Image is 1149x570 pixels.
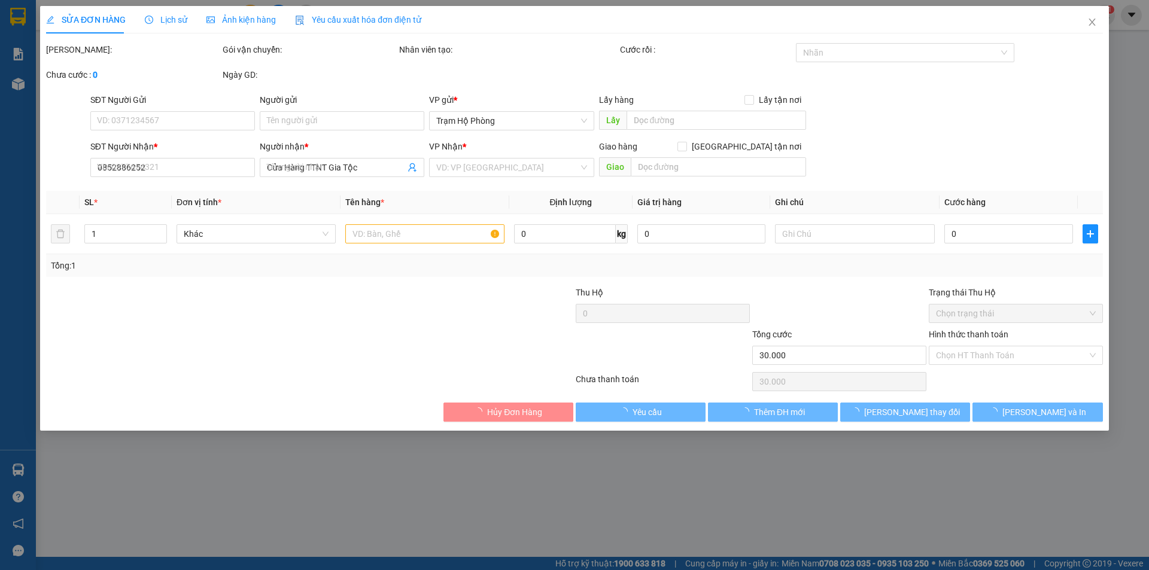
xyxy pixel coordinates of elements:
[599,157,631,176] span: Giao
[51,259,443,272] div: Tổng: 1
[936,304,1096,322] span: Chọn trạng thái
[430,142,463,151] span: VP Nhận
[989,407,1002,416] span: loading
[754,93,806,106] span: Lấy tận nơi
[84,197,94,207] span: SL
[616,224,628,243] span: kg
[944,197,986,207] span: Cước hàng
[46,43,220,56] div: [PERSON_NAME]:
[437,112,587,130] span: Trạm Hộ Phòng
[408,163,418,172] span: user-add
[576,288,603,297] span: Thu Hộ
[295,16,305,25] img: icon
[90,140,255,153] div: SĐT Người Nhận
[754,406,805,419] span: Thêm ĐH mới
[46,16,54,24] span: edit
[1002,406,1086,419] span: [PERSON_NAME] và In
[973,403,1103,422] button: [PERSON_NAME] và In
[599,95,634,105] span: Lấy hàng
[345,197,384,207] span: Tên hàng
[708,403,838,422] button: Thêm ĐH mới
[776,224,935,243] input: Ghi Chú
[177,197,221,207] span: Đơn vị tính
[46,68,220,81] div: Chưa cước :
[929,330,1008,339] label: Hình thức thanh toán
[430,93,594,106] div: VP gửi
[295,15,421,25] span: Yêu cầu xuất hóa đơn điện tử
[752,330,792,339] span: Tổng cước
[637,197,682,207] span: Giá trị hàng
[184,225,329,243] span: Khác
[840,403,970,422] button: [PERSON_NAME] thay đổi
[145,15,187,25] span: Lịch sử
[90,93,255,106] div: SĐT Người Gửi
[929,286,1103,299] div: Trạng thái Thu Hộ
[1075,6,1109,39] button: Close
[741,407,754,416] span: loading
[206,15,276,25] span: Ảnh kiện hàng
[771,191,940,214] th: Ghi chú
[487,406,542,419] span: Hủy Đơn Hàng
[399,43,618,56] div: Nhân viên tạo:
[631,157,806,176] input: Dọc đường
[260,140,424,153] div: Người nhận
[93,70,98,80] b: 0
[599,142,637,151] span: Giao hàng
[51,224,70,243] button: delete
[223,43,397,56] div: Gói vận chuyển:
[206,16,215,24] span: picture
[260,93,424,106] div: Người gửi
[574,373,751,394] div: Chưa thanh toán
[1087,17,1097,27] span: close
[223,68,397,81] div: Ngày GD:
[864,406,960,419] span: [PERSON_NAME] thay đổi
[627,111,806,130] input: Dọc đường
[1083,229,1098,239] span: plus
[474,407,487,416] span: loading
[345,224,504,243] input: VD: Bàn, Ghế
[851,407,864,416] span: loading
[633,406,662,419] span: Yêu cầu
[550,197,592,207] span: Định lượng
[443,403,573,422] button: Hủy Đơn Hàng
[619,407,633,416] span: loading
[1083,224,1098,243] button: plus
[46,15,126,25] span: SỬA ĐƠN HÀNG
[687,140,806,153] span: [GEOGRAPHIC_DATA] tận nơi
[145,16,153,24] span: clock-circle
[620,43,794,56] div: Cước rồi :
[576,403,706,422] button: Yêu cầu
[599,111,627,130] span: Lấy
